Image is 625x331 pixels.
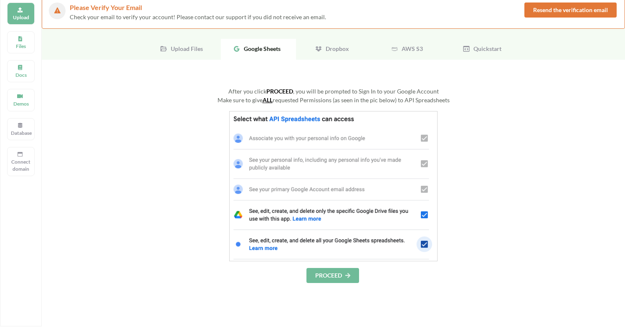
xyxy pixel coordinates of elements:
u: ALL [263,96,273,104]
p: Connect domain [11,158,31,172]
span: Google Sheets [240,45,281,52]
button: PROCEED [306,268,359,283]
span: Check your email to verify your account! Please contact our support if you did not receive an email. [70,13,326,20]
span: Upload Files [167,45,203,52]
span: Please Verify Your Email [70,3,142,11]
div: Make sure to give requested Permissions (as seen in the pic below) to API Spreadsheets [125,96,541,104]
span: Dropbox [322,45,349,52]
p: Upload [11,14,31,21]
span: AWS S3 [398,45,423,52]
img: GoogleSheetsPermissions [229,111,438,261]
p: Docs [11,71,31,78]
b: PROCEED [266,88,293,95]
p: Database [11,129,31,136]
span: Quickstart [470,45,501,52]
button: Resend the verification email [524,3,617,18]
p: Files [11,43,31,50]
div: After you click , you will be prompted to Sign In to your Google Account [125,87,541,96]
p: Demos [11,100,31,107]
